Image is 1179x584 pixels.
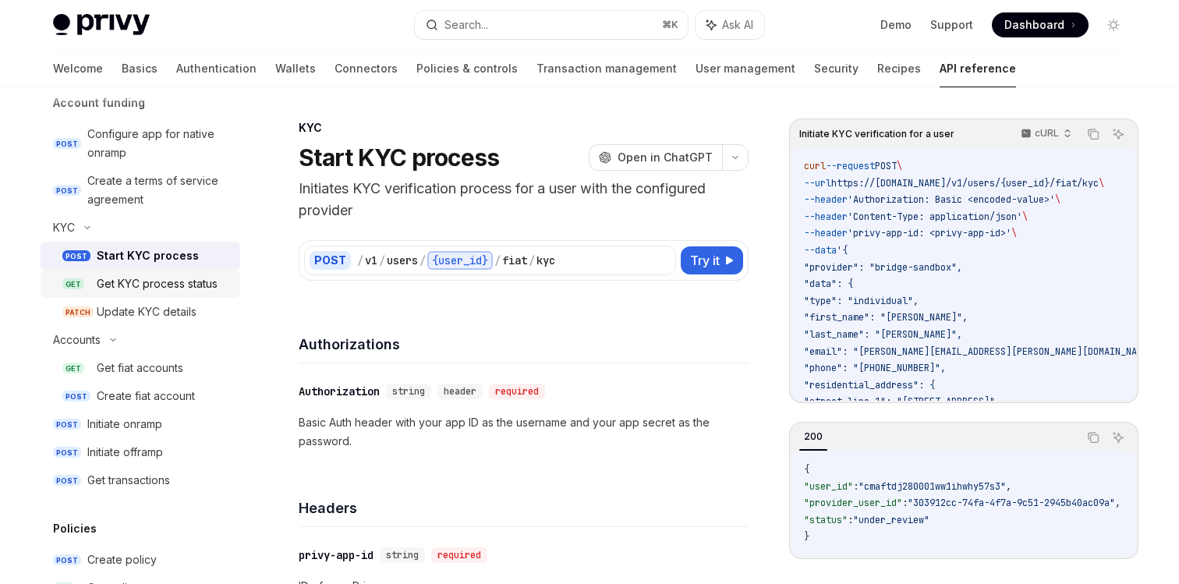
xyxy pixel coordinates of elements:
[62,391,90,402] span: POST
[875,160,897,172] span: POST
[1115,497,1121,509] span: ,
[1035,127,1059,140] p: cURL
[41,354,240,382] a: GETGet fiat accounts
[804,345,1164,358] span: "email": "[PERSON_NAME][EMAIL_ADDRESS][PERSON_NAME][DOMAIN_NAME]",
[41,242,240,270] a: POSTStart KYC process
[1011,227,1017,239] span: \
[853,514,929,526] span: "under_review"
[804,530,809,543] span: }
[804,514,848,526] span: "status"
[53,50,103,87] a: Welcome
[310,251,351,270] div: POST
[41,410,240,438] a: POSTInitiate onramp
[529,253,535,268] div: /
[690,251,720,270] span: Try it
[97,359,183,377] div: Get fiat accounts
[41,438,240,466] a: POSTInitiate offramp
[494,253,501,268] div: /
[848,193,1055,206] span: 'Authorization: Basic <encoded-value>'
[908,497,1115,509] span: "303912cc-74fa-4f7a-9c51-2945b40ac09a"
[502,253,527,268] div: fiat
[379,253,385,268] div: /
[444,16,488,34] div: Search...
[804,261,962,274] span: "provider": "bridge-sandbox",
[53,14,150,36] img: light logo
[1022,211,1028,223] span: \
[940,50,1016,87] a: API reference
[853,480,859,493] span: :
[87,172,231,209] div: Create a terms of service agreement
[848,514,853,526] span: :
[1108,427,1128,448] button: Ask AI
[387,253,418,268] div: users
[53,218,75,237] div: KYC
[87,125,231,162] div: Configure app for native onramp
[1099,177,1104,189] span: \
[299,413,749,451] p: Basic Auth header with your app ID as the username and your app secret as the password.
[299,334,749,355] h4: Authorizations
[53,447,81,458] span: POST
[489,384,545,399] div: required
[62,278,84,290] span: GET
[97,246,199,265] div: Start KYC process
[1004,17,1064,33] span: Dashboard
[97,303,196,321] div: Update KYC details
[62,363,84,374] span: GET
[299,497,749,519] h4: Headers
[1101,12,1126,37] button: Toggle dark mode
[53,331,101,349] div: Accounts
[53,138,81,150] span: POST
[299,178,749,221] p: Initiates KYC verification process for a user with the configured provider
[804,278,853,290] span: "data": {
[392,385,425,398] span: string
[87,415,162,434] div: Initiate onramp
[536,50,677,87] a: Transaction management
[589,144,722,171] button: Open in ChatGPT
[848,211,1022,223] span: 'Content-Type: application/json'
[1083,124,1103,144] button: Copy the contents from the code block
[930,17,973,33] a: Support
[41,466,240,494] a: POSTGet transactions
[427,251,493,270] div: {user_id}
[386,549,419,561] span: string
[804,160,826,172] span: curl
[41,298,240,326] a: PATCHUpdate KYC details
[62,250,90,262] span: POST
[804,379,935,391] span: "residential_address": {
[97,274,218,293] div: Get KYC process status
[41,382,240,410] a: POSTCreate fiat account
[53,519,97,538] h5: Policies
[275,50,316,87] a: Wallets
[416,50,518,87] a: Policies & controls
[804,480,853,493] span: "user_id"
[799,427,827,446] div: 200
[722,17,753,33] span: Ask AI
[902,497,908,509] span: :
[804,463,809,476] span: {
[415,11,688,39] button: Search...⌘K
[87,471,170,490] div: Get transactions
[357,253,363,268] div: /
[41,120,240,167] a: POSTConfigure app for native onramp
[681,246,743,274] button: Try it
[1083,427,1103,448] button: Copy the contents from the code block
[662,19,678,31] span: ⌘ K
[87,550,157,569] div: Create policy
[814,50,859,87] a: Security
[97,387,195,405] div: Create fiat account
[848,227,1011,239] span: 'privy-app-id: <privy-app-id>'
[992,12,1089,37] a: Dashboard
[804,311,968,324] span: "first_name": "[PERSON_NAME]",
[62,306,94,318] span: PATCH
[41,167,240,214] a: POSTCreate a terms of service agreement
[299,384,380,399] div: Authorization
[365,253,377,268] div: v1
[41,546,240,574] a: POSTCreate policy
[837,244,848,257] span: '{
[299,120,749,136] div: KYC
[804,497,902,509] span: "provider_user_id"
[53,554,81,566] span: POST
[804,395,1000,408] span: "street_line_1": "[STREET_ADDRESS]",
[618,150,713,165] span: Open in ChatGPT
[804,295,919,307] span: "type": "individual",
